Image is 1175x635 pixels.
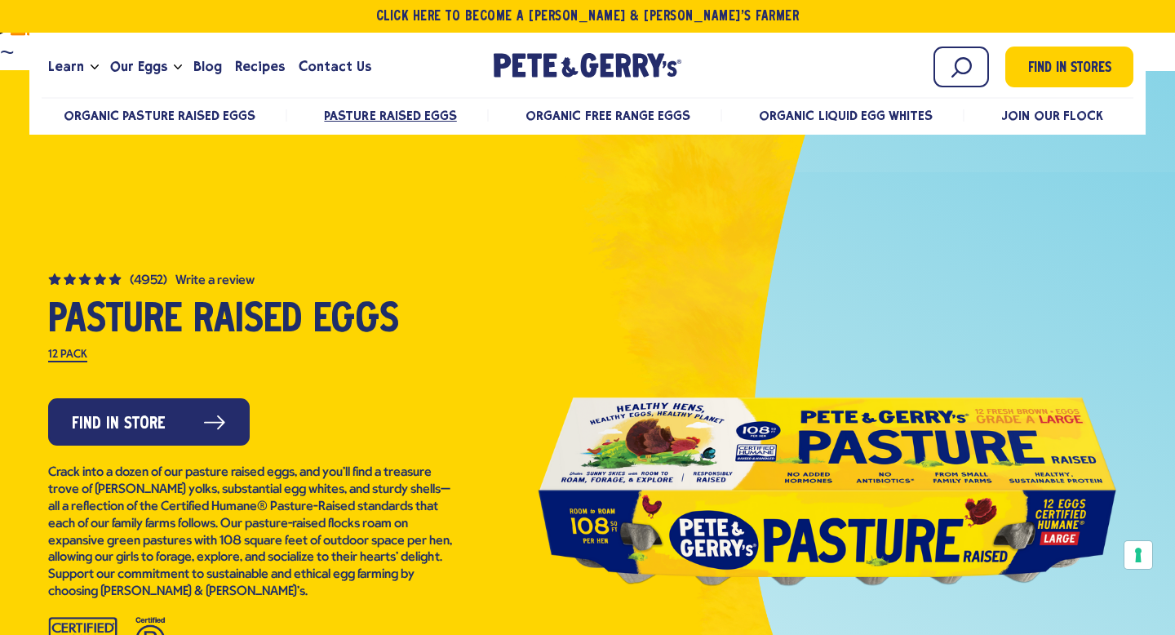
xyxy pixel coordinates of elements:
a: Find in Stores [1005,47,1133,87]
a: Organic Pasture Raised Eggs [64,108,255,123]
button: Open the dropdown menu for Our Eggs [174,64,182,70]
a: Learn [42,45,91,89]
button: Your consent preferences for tracking technologies [1124,541,1152,569]
nav: desktop product menu [42,97,1133,132]
a: Our Eggs [104,45,174,89]
span: Contact Us [299,56,371,77]
p: Crack into a dozen of our pasture raised eggs, and you’ll find a treasure trove of [PERSON_NAME] ... [48,464,456,600]
a: Contact Us [292,45,378,89]
span: Recipes [235,56,285,77]
a: Blog [187,45,228,89]
a: Organic Free Range Eggs [525,108,689,123]
span: Learn [48,56,84,77]
h1: Pasture Raised Eggs [48,300,456,342]
span: Find in Store [72,411,166,437]
a: Join Our Flock [1001,108,1102,123]
a: Find in Store [48,398,250,446]
span: (4952) [130,274,167,287]
span: Find in Stores [1028,58,1111,80]
label: 12 Pack [48,349,87,362]
a: Recipes [228,45,291,89]
input: Search [933,47,989,87]
a: Pasture Raised Eggs [324,108,456,123]
span: Blog [193,56,222,77]
a: (4952) 4.8 out of 5 stars. Read reviews for average rating value is 4.8 of 5. Read 4952 Reviews S... [48,270,456,287]
span: Our Eggs [110,56,167,77]
button: Open the dropdown menu for Learn [91,64,99,70]
button: Write a Review (opens pop-up) [175,274,255,287]
a: Organic Liquid Egg Whites [759,108,933,123]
